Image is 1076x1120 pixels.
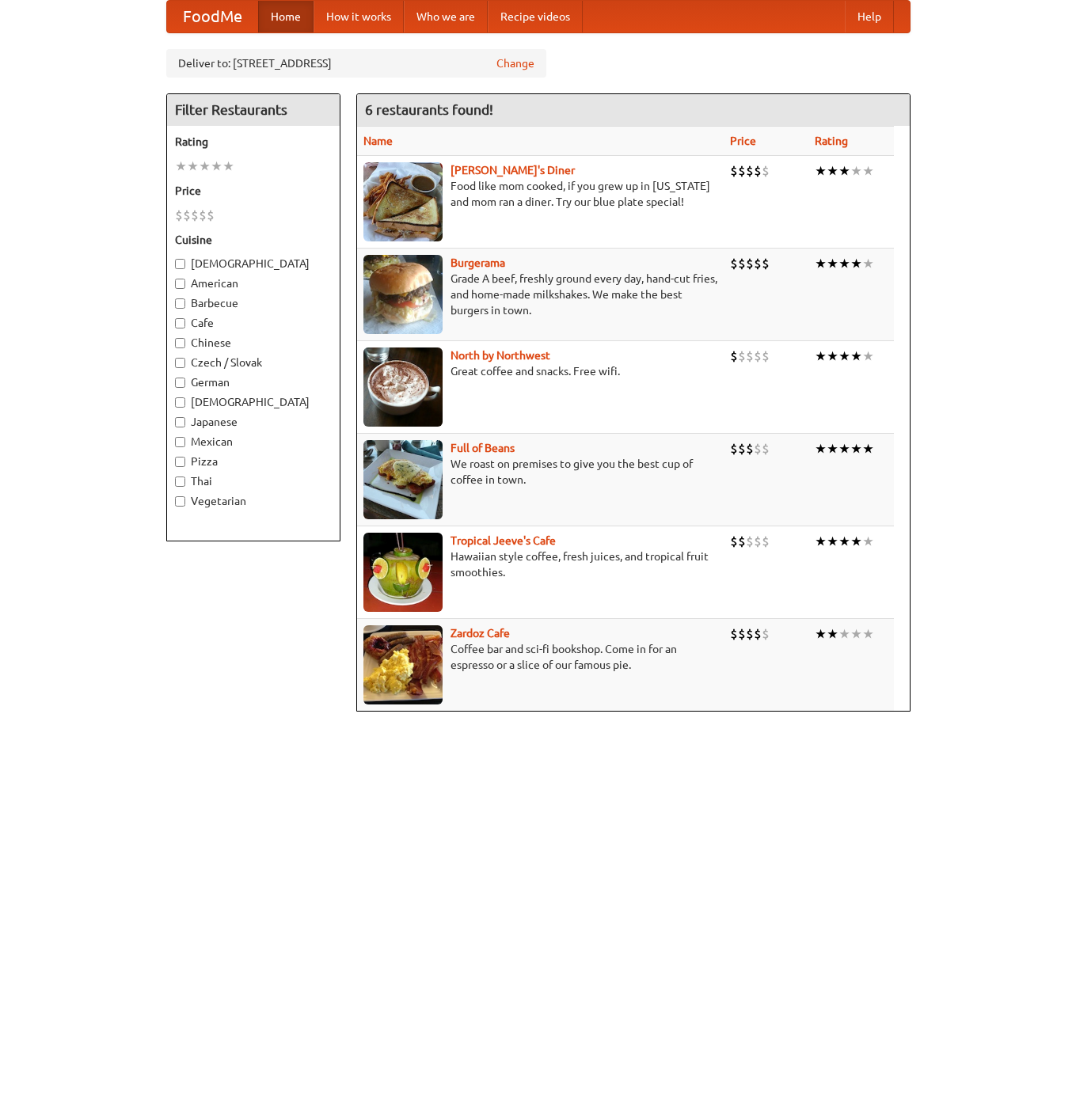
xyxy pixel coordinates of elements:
[175,493,332,509] label: Vegetarian
[862,625,874,643] li: ★
[175,338,185,348] input: Chinese
[838,255,850,272] li: ★
[175,476,185,487] input: Thai
[746,347,754,365] li: $
[451,256,505,269] a: Burgerama
[199,158,211,175] li: ★
[815,347,827,365] li: ★
[838,162,850,180] li: ★
[730,625,738,643] li: $
[838,440,850,457] li: ★
[365,102,493,117] ng-pluralize: 6 restaurants found!
[827,533,838,550] li: ★
[175,457,185,467] input: Pizza
[363,641,717,673] p: Coffee bar and sci-fi bookshop. Come in for an espresso or a slice of our famous pie.
[815,255,827,272] li: ★
[175,437,185,447] input: Mexican
[738,162,746,180] li: $
[175,473,332,489] label: Thai
[746,440,754,457] li: $
[850,255,862,272] li: ★
[175,232,332,248] h5: Cuisine
[175,378,185,388] input: German
[488,1,583,32] a: Recipe videos
[183,207,191,224] li: $
[730,347,738,365] li: $
[754,255,762,272] li: $
[451,164,575,177] a: [PERSON_NAME]'s Diner
[850,440,862,457] li: ★
[175,298,185,309] input: Barbecue
[363,347,443,427] img: north.jpg
[363,363,717,379] p: Great coffee and snacks. Free wifi.
[862,440,874,457] li: ★
[496,55,534,71] a: Change
[167,1,258,32] a: FoodMe
[850,625,862,643] li: ★
[451,627,510,640] a: Zardoz Cafe
[827,162,838,180] li: ★
[738,625,746,643] li: $
[838,625,850,643] li: ★
[363,533,443,612] img: jeeves.jpg
[762,625,770,643] li: $
[199,207,207,224] li: $
[175,374,332,390] label: German
[754,162,762,180] li: $
[363,255,443,334] img: burgerama.jpg
[175,394,332,410] label: [DEMOGRAPHIC_DATA]
[746,533,754,550] li: $
[175,358,185,368] input: Czech / Slovak
[815,135,848,147] a: Rating
[746,162,754,180] li: $
[175,183,332,199] h5: Price
[762,255,770,272] li: $
[754,440,762,457] li: $
[451,349,550,362] a: North by Northwest
[754,347,762,365] li: $
[762,440,770,457] li: $
[862,255,874,272] li: ★
[363,178,717,210] p: Food like mom cooked, if you grew up in [US_STATE] and mom ran a diner. Try our blue plate special!
[838,533,850,550] li: ★
[862,533,874,550] li: ★
[363,549,717,580] p: Hawaiian style coffee, fresh juices, and tropical fruit smoothies.
[363,271,717,318] p: Grade A beef, freshly ground every day, hand-cut fries, and home-made milkshakes. We make the bes...
[175,315,332,331] label: Cafe
[175,256,332,271] label: [DEMOGRAPHIC_DATA]
[175,275,332,291] label: American
[175,279,185,289] input: American
[175,355,332,370] label: Czech / Slovak
[314,1,404,32] a: How it works
[730,255,738,272] li: $
[175,496,185,507] input: Vegetarian
[187,158,199,175] li: ★
[730,533,738,550] li: $
[754,625,762,643] li: $
[746,625,754,643] li: $
[850,533,862,550] li: ★
[862,347,874,365] li: ★
[175,207,183,224] li: $
[730,135,756,147] a: Price
[862,162,874,180] li: ★
[175,434,332,450] label: Mexican
[738,347,746,365] li: $
[730,162,738,180] li: $
[191,207,199,224] li: $
[815,625,827,643] li: ★
[762,162,770,180] li: $
[762,347,770,365] li: $
[175,414,332,430] label: Japanese
[363,162,443,241] img: sallys.jpg
[175,335,332,351] label: Chinese
[175,397,185,408] input: [DEMOGRAPHIC_DATA]
[167,94,340,126] h4: Filter Restaurants
[166,49,546,78] div: Deliver to: [STREET_ADDRESS]
[222,158,234,175] li: ★
[827,625,838,643] li: ★
[258,1,314,32] a: Home
[827,347,838,365] li: ★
